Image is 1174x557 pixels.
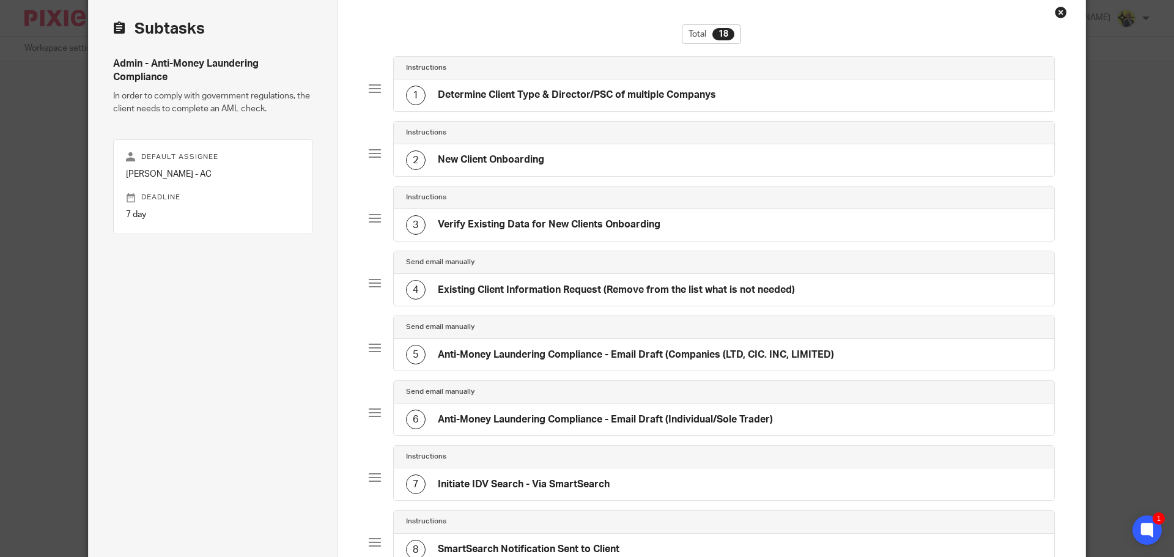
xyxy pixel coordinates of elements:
[1055,6,1067,18] div: Close this dialog window
[406,86,426,105] div: 1
[406,474,426,494] div: 7
[126,152,300,162] p: Default assignee
[406,193,446,202] h4: Instructions
[406,63,446,73] h4: Instructions
[406,517,446,526] h4: Instructions
[406,322,474,332] h4: Send email manually
[406,150,426,170] div: 2
[113,18,205,39] h2: Subtasks
[406,452,446,462] h4: Instructions
[406,257,474,267] h4: Send email manually
[1153,512,1165,525] div: 1
[406,280,426,300] div: 4
[406,387,474,397] h4: Send email manually
[126,193,300,202] p: Deadline
[406,345,426,364] div: 5
[438,89,716,101] h4: Determine Client Type & Director/PSC of multiple Companys
[438,284,795,297] h4: Existing Client Information Request (Remove from the list what is not needed)
[126,208,300,221] p: 7 day
[438,413,773,426] h4: Anti-Money Laundering Compliance - Email Draft (Individual/Sole Trader)
[113,57,313,84] h4: Admin - Anti-Money Laundering Compliance
[406,410,426,429] div: 6
[438,153,544,166] h4: New Client Onboarding
[406,215,426,235] div: 3
[712,28,734,40] div: 18
[438,218,660,231] h4: Verify Existing Data for New Clients Onboarding
[682,24,741,44] div: Total
[438,543,619,556] h4: SmartSearch Notification Sent to Client
[438,478,610,491] h4: Initiate IDV Search - Via SmartSearch
[113,90,313,115] p: In order to comply with government regulations, the client needs to complete an AML check.
[438,349,834,361] h4: Anti-Money Laundering Compliance - Email Draft (Companies (LTD, CIC. INC, LIMITED)
[406,128,446,138] h4: Instructions
[126,168,300,180] p: [PERSON_NAME] - AC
